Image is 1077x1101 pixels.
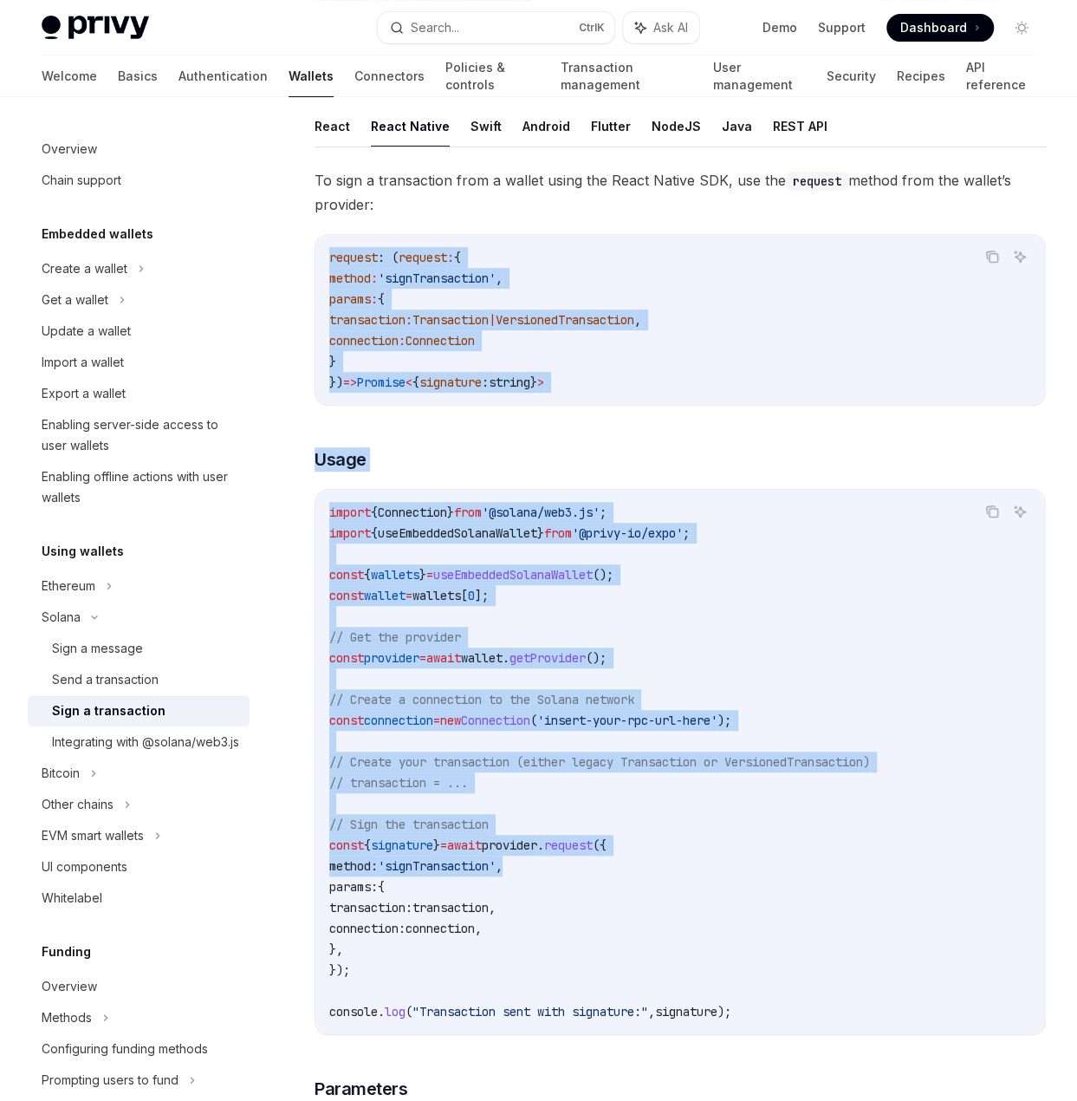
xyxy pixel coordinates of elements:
[378,525,537,541] span: useEmbeddedSolanaWallet
[364,650,419,666] span: provider
[329,588,364,603] span: const
[412,900,489,915] span: transaction
[447,505,454,520] span: }
[419,650,426,666] span: =
[530,375,537,390] span: }
[537,525,544,541] span: }
[28,851,250,883] a: UI components
[28,726,250,758] a: Integrating with @solana/web3.js
[475,588,489,603] span: ];
[634,312,641,328] span: ,
[329,692,634,707] span: // Create a connection to the Solana network
[28,695,250,726] a: Sign a transaction
[371,525,378,541] span: {
[461,713,530,728] span: Connection
[399,333,405,349] span: :
[578,21,604,35] span: Ctrl K
[28,664,250,695] a: Send a transaction
[440,713,461,728] span: new
[315,1077,407,1101] span: Parameters
[42,466,239,508] div: Enabling offline actions with user wallets
[412,312,489,328] span: Transaction
[329,879,378,895] span: params:
[343,375,357,390] span: =>
[42,576,95,596] div: Ethereum
[399,250,447,265] span: request
[28,134,250,165] a: Overview
[489,375,530,390] span: string
[42,825,144,846] div: EVM smart wallets
[405,588,412,603] span: =
[28,409,250,461] a: Enabling server-side access to user wallets
[329,1004,378,1020] span: console
[52,638,143,659] div: Sign a message
[178,55,268,97] a: Authentication
[544,525,572,541] span: from
[42,55,97,97] a: Welcome
[329,650,364,666] span: const
[496,858,503,874] span: ,
[364,588,405,603] span: wallet
[42,258,127,279] div: Create a wallet
[371,270,378,286] span: :
[42,290,108,310] div: Get a wallet
[489,900,496,915] span: ,
[522,106,570,147] button: Android
[537,375,544,390] span: >
[329,505,371,520] span: import
[786,172,848,191] code: request
[433,713,440,728] span: =
[42,763,80,784] div: Bitcoin
[371,505,378,520] span: {
[461,650,503,666] span: wallet
[713,55,807,97] a: User management
[412,588,461,603] span: wallets
[447,250,454,265] span: :
[773,106,827,147] button: REST API
[586,650,607,666] span: ();
[28,316,250,347] a: Update a wallet
[329,567,364,583] span: const
[371,567,419,583] span: wallets
[329,900,412,915] span: transaction:
[530,713,537,728] span: (
[42,888,102,909] div: Whitelabel
[42,224,153,244] h5: Embedded wallets
[544,837,593,853] span: request
[329,754,870,770] span: // Create your transaction (either legacy Transaction or VersionedTransaction)
[378,505,447,520] span: Connection
[378,858,496,874] span: 'signTransaction'
[655,1004,717,1020] span: signature
[966,55,1035,97] a: API reference
[897,55,945,97] a: Recipes
[42,794,114,815] div: Other chains
[329,375,343,390] span: })
[981,245,1003,268] button: Copy the contents from the code block
[537,837,544,853] span: .
[329,333,399,349] span: connection
[42,139,97,160] div: Overview
[329,837,364,853] span: const
[329,962,350,978] span: });
[329,629,461,645] span: // Get the provider
[496,270,503,286] span: ,
[1008,14,1035,42] button: Toggle dark mode
[623,12,699,43] button: Ask AI
[600,505,607,520] span: ;
[454,250,461,265] span: {
[354,55,425,97] a: Connectors
[762,19,797,36] a: Demo
[52,700,165,721] div: Sign a transaction
[118,55,158,97] a: Basics
[289,55,334,97] a: Wallets
[412,375,419,390] span: {
[593,567,613,583] span: ();
[900,19,967,36] span: Dashboard
[329,525,371,541] span: import
[52,732,239,752] div: Integrating with @solana/web3.js
[717,713,731,728] span: );
[419,567,426,583] span: }
[329,775,468,791] span: // transaction = ...
[28,378,250,409] a: Export a wallet
[42,1039,208,1059] div: Configuring funding methods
